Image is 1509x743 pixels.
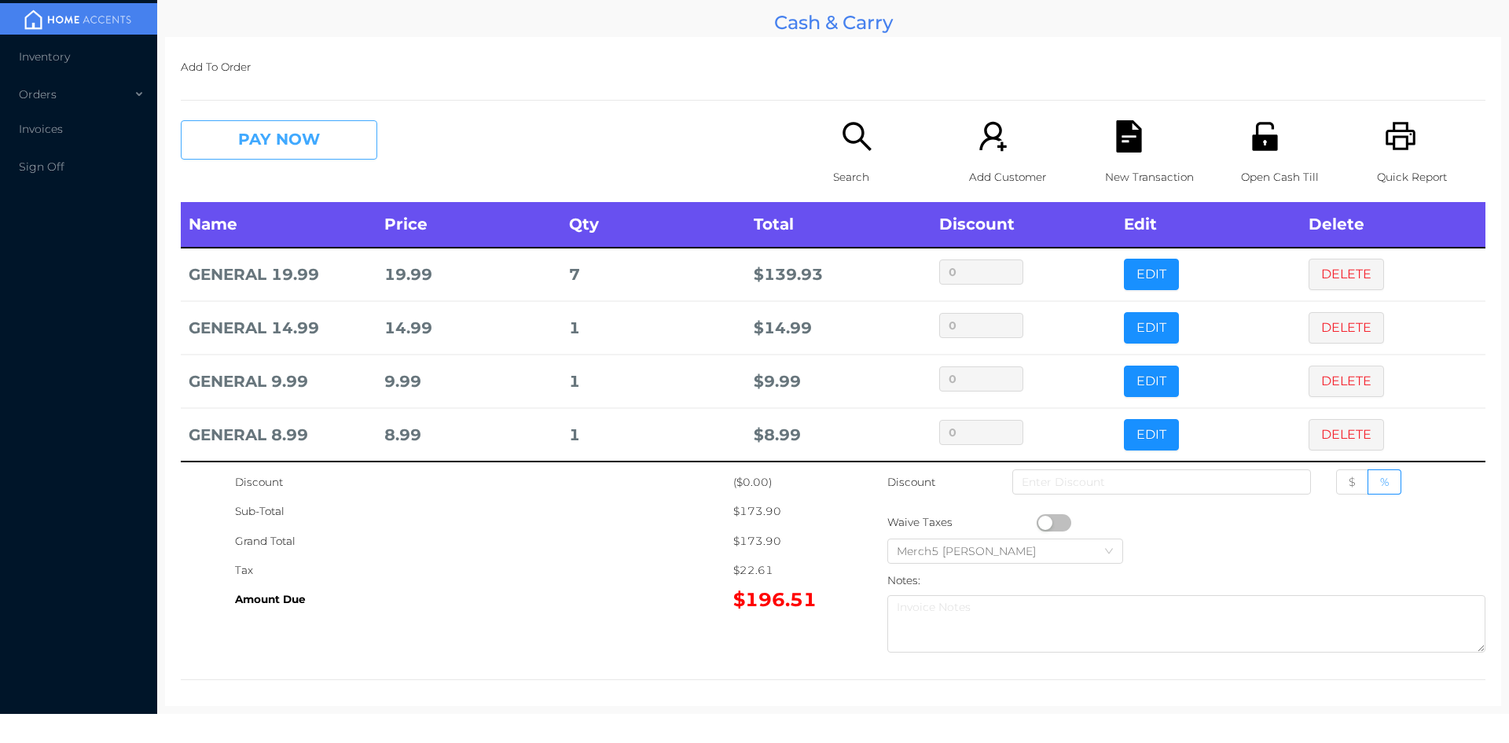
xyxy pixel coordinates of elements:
[1349,475,1356,489] span: $
[181,120,377,160] button: PAY NOW
[1249,120,1281,153] i: icon: unlock
[181,355,376,408] td: GENERAL 9.99
[1104,546,1114,557] i: icon: down
[746,355,931,408] td: $ 9.99
[19,122,63,136] span: Invoices
[1113,120,1145,153] i: icon: file-text
[569,421,738,450] div: 1
[1124,366,1179,397] button: EDIT
[235,556,733,585] div: Tax
[1301,202,1485,248] th: Delete
[376,202,561,248] th: Price
[746,301,931,355] td: $ 14.99
[887,468,937,497] p: Discount
[1380,475,1389,489] span: %
[19,8,137,31] img: mainBanner
[733,527,833,556] div: $173.90
[1377,163,1485,192] p: Quick Report
[235,585,733,614] div: Amount Due
[1124,312,1179,344] button: EDIT
[1012,469,1311,495] input: Enter Discount
[1105,163,1213,192] p: New Transaction
[1309,366,1384,397] button: DELETE
[733,556,833,585] div: $22.61
[1124,419,1179,451] button: EDIT
[897,539,1052,563] div: Merch5 Lawrence
[1116,202,1301,248] th: Edit
[1241,163,1349,192] p: Open Cash Till
[887,508,1037,537] div: Waive Taxes
[19,50,70,64] span: Inventory
[977,120,1009,153] i: icon: user-add
[569,314,738,343] div: 1
[376,355,561,408] td: 9.99
[833,163,942,192] p: Search
[733,585,833,614] div: $196.51
[841,120,873,153] i: icon: search
[1309,419,1384,451] button: DELETE
[19,160,64,174] span: Sign Off
[181,53,1485,82] p: Add To Order
[1309,259,1384,290] button: DELETE
[235,527,733,556] div: Grand Total
[376,408,561,462] td: 8.99
[376,301,561,355] td: 14.99
[746,248,931,301] td: $ 139.93
[746,202,931,248] th: Total
[733,468,833,497] div: ($0.00)
[181,202,376,248] th: Name
[376,248,561,301] td: 19.99
[1385,120,1417,153] i: icon: printer
[181,301,376,355] td: GENERAL 14.99
[165,8,1501,37] div: Cash & Carry
[931,202,1116,248] th: Discount
[235,497,733,526] div: Sub-Total
[181,408,376,462] td: GENERAL 8.99
[181,248,376,301] td: GENERAL 19.99
[1124,259,1179,290] button: EDIT
[746,408,931,462] td: $ 8.99
[561,202,746,248] th: Qty
[733,497,833,526] div: $173.90
[569,260,738,289] div: 7
[887,574,920,587] label: Notes:
[569,367,738,396] div: 1
[1309,312,1384,344] button: DELETE
[969,163,1078,192] p: Add Customer
[235,468,733,497] div: Discount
